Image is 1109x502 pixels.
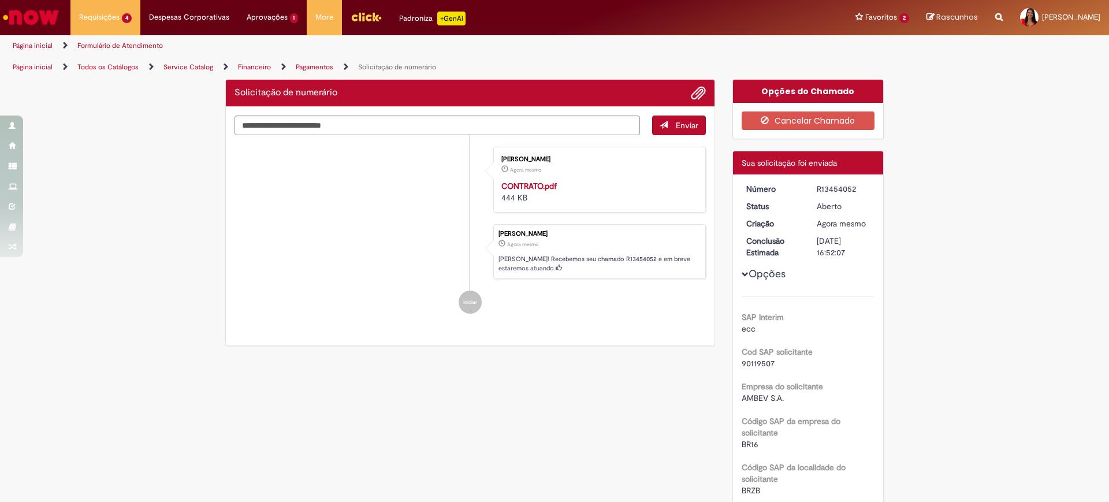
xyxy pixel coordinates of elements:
span: Favoritos [865,12,897,23]
a: CONTRATO.pdf [501,181,557,191]
a: Service Catalog [163,62,213,72]
b: Cod SAP solicitante [742,347,813,357]
span: 2 [899,13,909,23]
span: 90119507 [742,358,775,369]
span: [PERSON_NAME] [1042,12,1100,22]
ul: Trilhas de página [9,57,731,78]
b: Empresa do solicitante [742,381,823,392]
a: Solicitação de numerário [358,62,436,72]
b: Código SAP da empresa do solicitante [742,416,840,438]
li: Juliana Salissa Moreira De Sousa [235,224,706,280]
b: SAP Interim [742,312,784,322]
span: BR16 [742,439,758,449]
span: 1 [290,13,299,23]
span: More [315,12,333,23]
span: Despesas Corporativas [149,12,229,23]
span: AMBEV S.A. [742,393,784,403]
span: Agora mesmo [510,166,541,173]
dt: Criação [738,218,809,229]
button: Adicionar anexos [691,85,706,101]
span: Sua solicitação foi enviada [742,158,837,168]
span: Rascunhos [936,12,978,23]
button: Enviar [652,116,706,135]
img: click_logo_yellow_360x200.png [351,8,382,25]
div: [DATE] 16:52:07 [817,235,870,258]
div: 444 KB [501,180,694,203]
a: Formulário de Atendimento [77,41,163,50]
a: Rascunhos [926,12,978,23]
span: Enviar [676,120,698,131]
p: [PERSON_NAME]! Recebemos seu chamado R13454052 e em breve estaremos atuando. [498,255,699,273]
div: Aberto [817,200,870,212]
ul: Trilhas de página [9,35,731,57]
img: ServiceNow [1,6,61,29]
span: Aprovações [247,12,288,23]
dt: Status [738,200,809,212]
span: 4 [122,13,132,23]
div: 27/08/2025 17:52:03 [817,218,870,229]
ul: Histórico de tíquete [235,135,706,326]
a: Financeiro [238,62,271,72]
div: Padroniza [399,12,466,25]
a: Todos os Catálogos [77,62,139,72]
time: 27/08/2025 17:52:03 [507,241,538,248]
dt: Número [738,183,809,195]
a: Pagamentos [296,62,333,72]
span: Requisições [79,12,120,23]
textarea: Digite sua mensagem aqui... [235,116,640,135]
div: Opções do Chamado [733,80,884,103]
span: Agora mesmo [817,218,866,229]
b: Código SAP da localidade do solicitante [742,462,846,484]
div: [PERSON_NAME] [501,156,694,163]
p: +GenAi [437,12,466,25]
div: [PERSON_NAME] [498,230,699,237]
span: ecc [742,323,756,334]
a: Página inicial [13,41,53,50]
a: Página inicial [13,62,53,72]
span: Agora mesmo [507,241,538,248]
span: BRZB [742,485,760,496]
time: 27/08/2025 17:51:54 [510,166,541,173]
h2: Solicitação de numerário Histórico de tíquete [235,88,337,98]
dt: Conclusão Estimada [738,235,809,258]
button: Cancelar Chamado [742,111,875,130]
div: R13454052 [817,183,870,195]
